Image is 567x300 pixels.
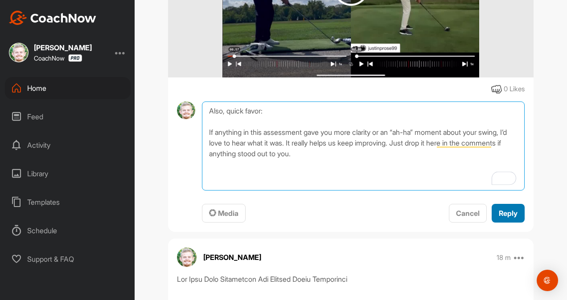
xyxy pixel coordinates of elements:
[5,105,131,128] div: Feed
[209,209,238,218] span: Media
[499,209,518,218] span: Reply
[449,204,487,223] button: Cancel
[177,101,195,120] img: avatar
[497,253,511,262] p: 18 m
[5,162,131,185] div: Library
[202,204,246,223] button: Media
[5,248,131,270] div: Support & FAQ
[537,270,558,291] div: Open Intercom Messenger
[68,54,82,62] img: CoachNow Pro
[34,44,92,51] div: [PERSON_NAME]
[202,101,525,191] textarea: To enrich screen reader interactions, please activate Accessibility in Grammarly extension settings
[504,84,525,94] div: 0 Likes
[177,247,197,267] img: avatar
[9,11,96,25] img: CoachNow
[203,252,261,263] p: [PERSON_NAME]
[5,77,131,99] div: Home
[492,204,525,223] button: Reply
[5,134,131,156] div: Activity
[456,209,480,218] span: Cancel
[34,54,82,62] div: CoachNow
[5,191,131,213] div: Templates
[5,219,131,242] div: Schedule
[9,43,29,62] img: square_52163fcad1567382852b888f39f9da3c.jpg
